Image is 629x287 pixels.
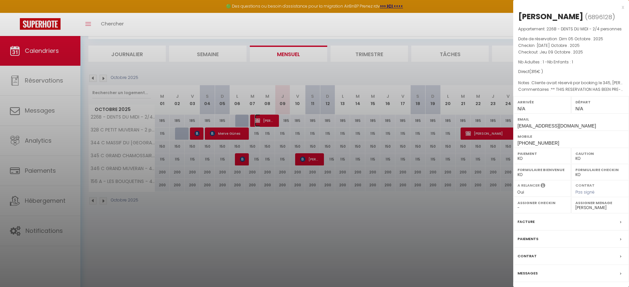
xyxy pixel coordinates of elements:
[517,235,538,242] label: Paiements
[518,69,624,75] div: Direct
[517,99,567,105] label: Arrivée
[517,116,625,123] label: Email
[517,199,567,206] label: Assigner Checkin
[518,59,573,65] span: Nb Adultes : 1 -
[518,49,624,55] p: Checkout :
[518,36,624,42] p: Date de réservation :
[588,13,612,21] span: 6896128
[517,183,540,188] label: A relancer
[517,253,537,260] label: Contrat
[537,43,580,48] span: [DATE] Octobre . 2025
[517,270,538,277] label: Messages
[517,106,525,111] span: N/A
[517,166,567,173] label: Formulaire Bienvenue
[575,199,625,206] label: Assigner Menage
[585,12,615,21] span: ( )
[547,26,622,32] span: 226B - DENTS DU MIDI - 2/4 personnes
[518,86,624,93] p: Commentaires :
[541,183,545,190] i: Sélectionner OUI si vous souhaiter envoyer les séquences de messages post-checkout
[518,26,624,32] p: Appartement :
[575,106,583,111] span: N/A
[559,36,603,42] span: Dim 05 Octobre . 2025
[547,59,573,65] span: Nb Enfants : 1
[531,69,537,74] span: 315
[575,166,625,173] label: Formulaire Checkin
[517,140,559,146] span: [PHONE_NUMBER]
[518,11,583,22] div: [PERSON_NAME]
[517,218,535,225] label: Facture
[517,123,596,128] span: [EMAIL_ADDRESS][DOMAIN_NAME]
[575,183,595,187] label: Contrat
[518,80,624,86] p: Notes :
[540,49,583,55] span: Jeu 09 Octobre . 2025
[517,150,567,157] label: Paiement
[513,3,624,11] div: x
[529,69,543,74] span: ( € )
[575,189,595,195] span: Pas signé
[517,133,625,140] label: Mobile
[518,42,624,49] p: Checkin :
[575,99,625,105] label: Départ
[575,150,625,157] label: Caution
